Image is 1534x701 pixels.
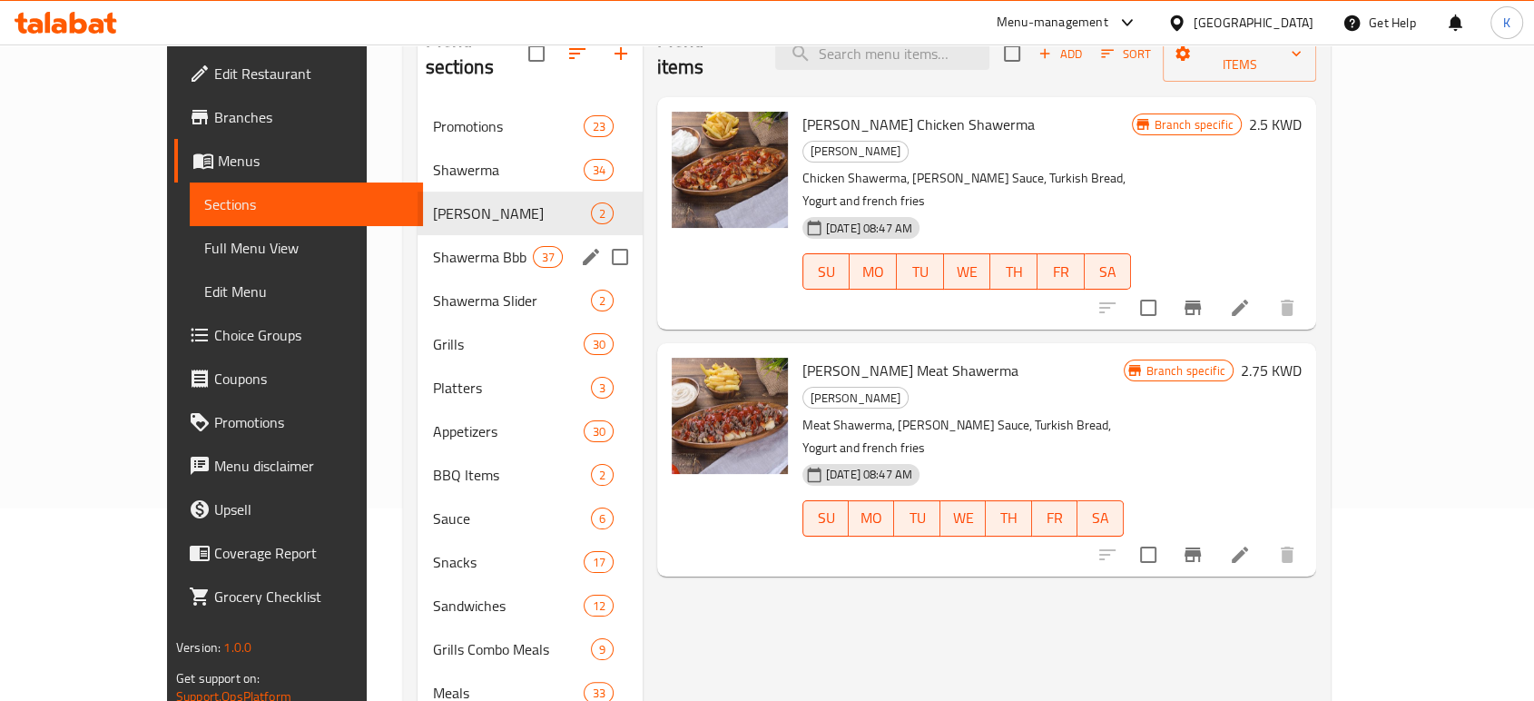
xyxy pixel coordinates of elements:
span: [PERSON_NAME] Chicken Shawerma [802,111,1035,138]
div: items [591,290,614,311]
span: Manage items [1177,31,1301,76]
span: Sandwiches [432,595,584,617]
button: WE [940,500,986,537]
span: Sort [1101,44,1151,64]
h2: Menu items [657,26,753,81]
a: Edit Menu [190,270,423,313]
span: 2 [592,467,613,484]
span: 3 [592,380,613,397]
span: Sort sections [556,32,599,75]
span: [PERSON_NAME] [803,388,908,409]
span: WE [948,505,978,531]
h6: 2.5 KWD [1249,112,1302,137]
span: 34 [585,162,612,179]
div: items [584,420,613,442]
button: TH [986,500,1031,537]
h6: 2.75 KWD [1241,358,1302,383]
span: Grills [432,333,584,355]
span: Add item [1031,40,1089,68]
div: Shawerma Bbb37edit [418,235,642,279]
div: items [584,333,613,355]
span: Edit Menu [204,281,408,302]
span: [PERSON_NAME] [803,141,908,162]
span: TH [998,259,1030,285]
span: WE [951,259,984,285]
div: Menu-management [997,12,1108,34]
a: Coupons [174,357,423,400]
div: Grills Combo Meals [432,638,590,660]
span: Version: [176,636,221,659]
span: TH [993,505,1024,531]
div: Sauce [432,508,590,529]
a: Edit menu item [1229,297,1251,319]
span: Select all sections [517,35,556,73]
a: Upsell [174,488,423,531]
a: Coverage Report [174,531,423,575]
button: Manage items [1163,25,1315,82]
div: BBQ Items [432,464,590,486]
button: TH [990,253,1037,290]
span: FR [1039,505,1070,531]
span: Shawerma [432,159,584,181]
span: 6 [592,510,613,528]
div: items [591,377,614,399]
div: items [584,595,613,617]
button: Branch-specific-item [1171,286,1214,330]
input: search [775,38,989,70]
button: Sort [1096,40,1155,68]
div: Platters3 [418,366,642,410]
a: Menu disclaimer [174,444,423,488]
span: Add [1036,44,1085,64]
img: Iskander Chicken Shawerma [672,112,788,228]
p: Chicken Shawerma, [PERSON_NAME] Sauce, Turkish Bread, Yogurt and french fries [802,167,1132,212]
button: TU [897,253,944,290]
span: Shawerma Slider [432,290,590,311]
span: Shawerma Bbb [432,246,533,268]
div: Promotions23 [418,104,642,148]
span: [DATE] 08:47 AM [819,466,919,483]
button: Add [1031,40,1089,68]
button: TU [894,500,939,537]
div: Promotions [432,115,584,137]
span: Branch specific [1147,116,1241,133]
span: MO [856,505,887,531]
span: SU [811,259,843,285]
p: Meat Shawerma, [PERSON_NAME] Sauce, Turkish Bread, Yogurt and french fries [802,414,1124,459]
span: Edit Restaurant [214,63,408,84]
span: Sort items [1089,40,1163,68]
span: Menu disclaimer [214,455,408,477]
div: items [584,551,613,573]
span: 1.0.0 [224,636,252,659]
span: Full Menu View [204,237,408,259]
div: Grills Combo Meals9 [418,627,642,671]
h2: Menu sections [425,26,527,81]
div: Sauce6 [418,497,642,540]
span: Coverage Report [214,542,408,564]
div: Shawerma Slider2 [418,279,642,322]
span: Branches [214,106,408,128]
button: SA [1085,253,1132,290]
a: Promotions [174,400,423,444]
div: Iskander Shawerma [432,202,590,224]
span: [PERSON_NAME] [432,202,590,224]
div: [GEOGRAPHIC_DATA] [1194,13,1313,33]
span: FR [1045,259,1077,285]
span: SU [811,505,841,531]
span: 23 [585,118,612,135]
a: Choice Groups [174,313,423,357]
span: 37 [534,249,561,266]
span: 9 [592,641,613,658]
span: Platters [432,377,590,399]
span: Select to update [1129,536,1167,574]
div: Grills30 [418,322,642,366]
div: items [584,115,613,137]
div: items [591,464,614,486]
button: delete [1265,286,1309,330]
span: Menus [218,150,408,172]
div: Iskander Shawerma [802,141,909,163]
a: Edit Restaurant [174,52,423,95]
div: Shawerma34 [418,148,642,192]
span: Appetizers [432,420,584,442]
